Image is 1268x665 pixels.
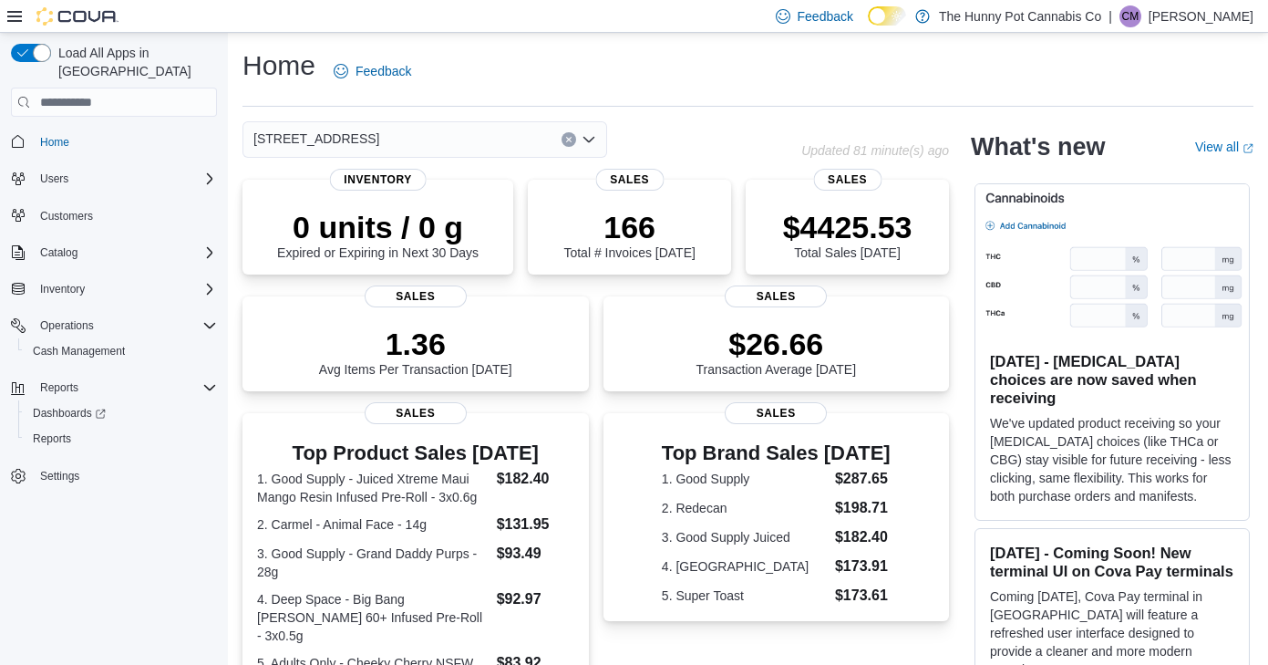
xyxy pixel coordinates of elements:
[813,169,881,191] span: Sales
[257,545,490,581] dt: 3. Good Supply - Grand Daddy Purps - 28g
[36,7,119,26] img: Cova
[257,515,490,534] dt: 2. Carmel - Animal Face - 14g
[497,468,574,490] dd: $182.40
[356,62,411,80] span: Feedback
[40,171,68,186] span: Users
[26,340,132,362] a: Cash Management
[33,431,71,446] span: Reports
[971,132,1105,161] h2: What's new
[18,426,224,452] button: Reports
[33,204,217,227] span: Customers
[595,169,664,191] span: Sales
[40,282,85,296] span: Inventory
[33,168,217,190] span: Users
[319,326,512,377] div: Avg Items Per Transaction [DATE]
[563,209,695,245] p: 166
[33,315,101,337] button: Operations
[18,400,224,426] a: Dashboards
[835,556,891,577] dd: $173.91
[326,53,418,89] a: Feedback
[242,47,315,84] h1: Home
[662,557,828,576] dt: 4. [GEOGRAPHIC_DATA]
[4,462,224,489] button: Settings
[835,497,891,519] dd: $198.71
[33,131,77,153] a: Home
[783,209,912,245] p: $4425.53
[257,470,490,506] dt: 1. Good Supply - Juiced Xtreme Maui Mango Resin Infused Pre-Roll - 3x0.6g
[33,242,85,264] button: Catalog
[497,588,574,610] dd: $92.97
[562,132,576,147] button: Clear input
[33,464,217,487] span: Settings
[277,209,479,260] div: Expired or Expiring in Next 30 Days
[33,465,87,487] a: Settings
[783,209,912,260] div: Total Sales [DATE]
[33,406,106,421] span: Dashboards
[4,276,224,302] button: Inventory
[662,470,828,488] dt: 1. Good Supply
[33,315,217,337] span: Operations
[253,128,379,150] span: [STREET_ADDRESS]
[40,318,94,333] span: Operations
[33,377,86,399] button: Reports
[4,128,224,154] button: Home
[662,587,828,605] dt: 5. Super Toast
[11,120,217,536] nav: Complex example
[33,278,217,300] span: Inventory
[1149,5,1253,27] p: [PERSON_NAME]
[33,130,217,152] span: Home
[662,442,891,464] h3: Top Brand Sales [DATE]
[990,352,1234,407] h3: [DATE] - [MEDICAL_DATA] choices are now saved when receiving
[939,5,1101,27] p: The Hunny Pot Cannabis Co
[1108,5,1112,27] p: |
[257,590,490,645] dt: 4. Deep Space - Big Bang [PERSON_NAME] 60+ Infused Pre-Roll - 3x0.5g
[990,414,1234,505] p: We've updated product receiving so your [MEDICAL_DATA] choices (like THCa or CBG) stay visible fo...
[801,143,949,158] p: Updated 81 minute(s) ago
[725,402,827,424] span: Sales
[26,428,78,450] a: Reports
[33,377,217,399] span: Reports
[51,44,217,80] span: Load All Apps in [GEOGRAPHIC_DATA]
[696,326,856,377] div: Transaction Average [DATE]
[662,528,828,546] dt: 3. Good Supply Juiced
[40,135,69,150] span: Home
[33,168,76,190] button: Users
[497,514,574,535] dd: $131.95
[4,240,224,265] button: Catalog
[26,402,113,424] a: Dashboards
[696,326,856,362] p: $26.66
[18,338,224,364] button: Cash Management
[26,402,217,424] span: Dashboards
[40,469,79,483] span: Settings
[798,7,853,26] span: Feedback
[1242,143,1253,154] svg: External link
[257,442,574,464] h3: Top Product Sales [DATE]
[277,209,479,245] p: 0 units / 0 g
[365,286,467,307] span: Sales
[1122,5,1139,27] span: CM
[4,166,224,192] button: Users
[725,286,827,307] span: Sales
[33,344,125,358] span: Cash Management
[835,468,891,490] dd: $287.65
[4,203,224,229] button: Customers
[1195,140,1253,154] a: View allExternal link
[26,340,217,362] span: Cash Management
[497,543,574,565] dd: $93.49
[40,380,78,395] span: Reports
[662,499,828,517] dt: 2. Redecan
[319,326,512,362] p: 1.36
[835,526,891,548] dd: $182.40
[563,209,695,260] div: Total # Invoices [DATE]
[33,278,92,300] button: Inventory
[1119,5,1141,27] div: Corrin Marier
[835,585,891,607] dd: $173.61
[40,245,77,260] span: Catalog
[4,313,224,338] button: Operations
[990,544,1234,580] h3: [DATE] - Coming Soon! New terminal UI on Cova Pay terminals
[26,428,217,450] span: Reports
[4,375,224,400] button: Reports
[868,6,906,26] input: Dark Mode
[33,205,100,227] a: Customers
